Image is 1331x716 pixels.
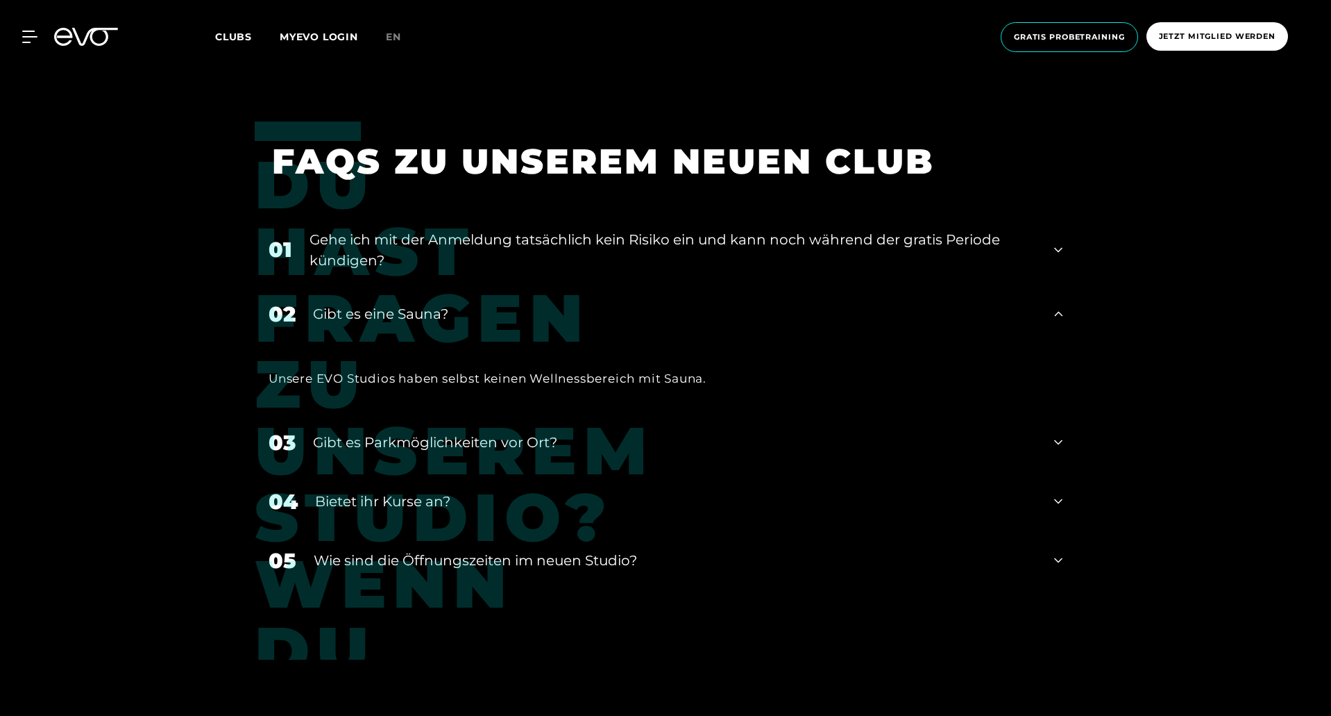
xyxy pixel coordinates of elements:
[1014,31,1125,43] span: Gratis Probetraining
[272,139,1042,184] h1: FAQS ZU UNSEREM NEUEN CLUB
[386,29,418,45] a: en
[269,427,296,458] div: 03
[269,367,1062,390] div: Unsere EVO Studios haben selbst keinen Wellnessbereich mit Sauna.
[269,545,296,576] div: 05
[997,22,1142,52] a: Gratis Probetraining
[280,31,358,43] a: MYEVO LOGIN
[310,229,1037,271] div: Gehe ich mit der Anmeldung tatsächlich kein Risiko ein und kann noch während der gratis Periode k...
[313,432,1037,453] div: Gibt es Parkmöglichkeiten vor Ort?
[1142,22,1292,52] a: Jetzt Mitglied werden
[313,303,1037,324] div: Gibt es eine Sauna?
[386,31,401,43] span: en
[269,234,292,265] div: 01
[215,30,280,43] a: Clubs
[315,491,1037,512] div: Bietet ihr Kurse an?
[1159,31,1275,42] span: Jetzt Mitglied werden
[215,31,252,43] span: Clubs
[269,486,298,517] div: 04
[269,299,296,330] div: 02
[314,550,1037,571] div: ​Wie sind die Öffnungszeiten im neuen Studio?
